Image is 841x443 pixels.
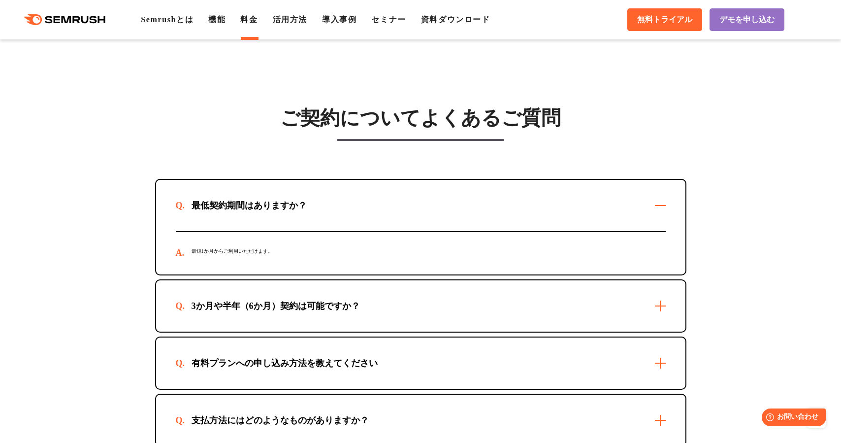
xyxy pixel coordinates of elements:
[176,357,393,369] div: 有料プランへの申し込み方法を教えてください
[322,15,356,24] a: 導入事例
[273,15,307,24] a: 活用方法
[141,15,194,24] a: Semrushとは
[176,414,385,426] div: 支払方法にはどのようなものがありますか？
[155,106,686,131] h3: ご契約についてよくあるご質問
[176,232,666,274] div: 最短1か月からご利用いただけます。
[753,405,830,432] iframe: Help widget launcher
[719,15,775,25] span: デモを申し込む
[637,15,692,25] span: 無料トライアル
[176,200,323,211] div: 最低契約期間はありますか？
[176,300,376,312] div: 3か月や半年（6か月）契約は可能ですか？
[627,8,702,31] a: 無料トライアル
[421,15,490,24] a: 資料ダウンロード
[371,15,406,24] a: セミナー
[240,15,258,24] a: 料金
[710,8,784,31] a: デモを申し込む
[208,15,226,24] a: 機能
